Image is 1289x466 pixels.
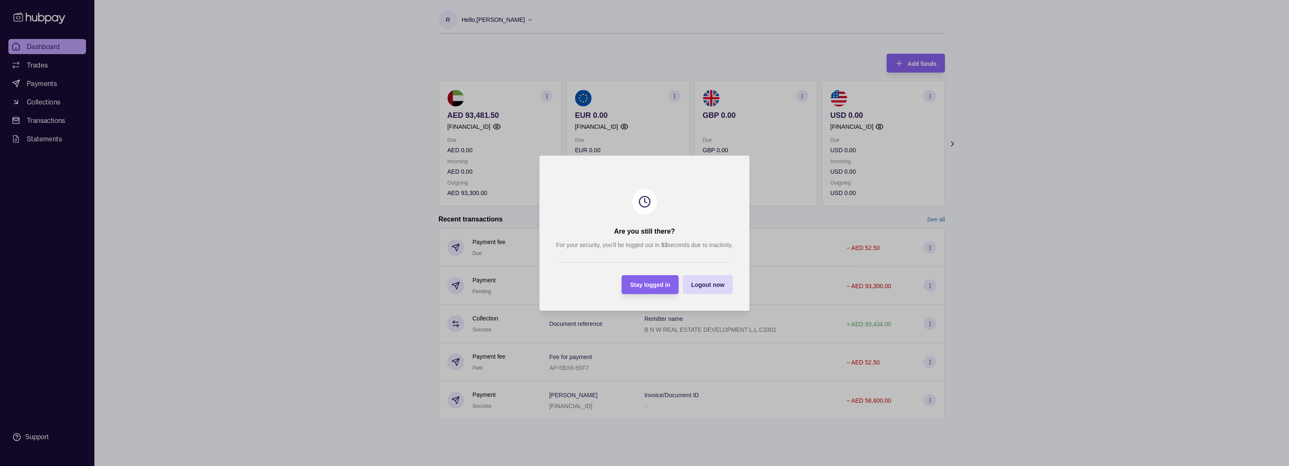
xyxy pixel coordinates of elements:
[630,281,671,288] span: Stay logged in
[614,227,675,236] h2: Are you still there?
[556,240,733,250] p: For your security, you’ll be logged out in seconds due to inactivity.
[683,275,733,294] button: Logout now
[622,275,679,294] button: Stay logged in
[661,242,668,248] strong: 53
[691,281,724,288] span: Logout now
